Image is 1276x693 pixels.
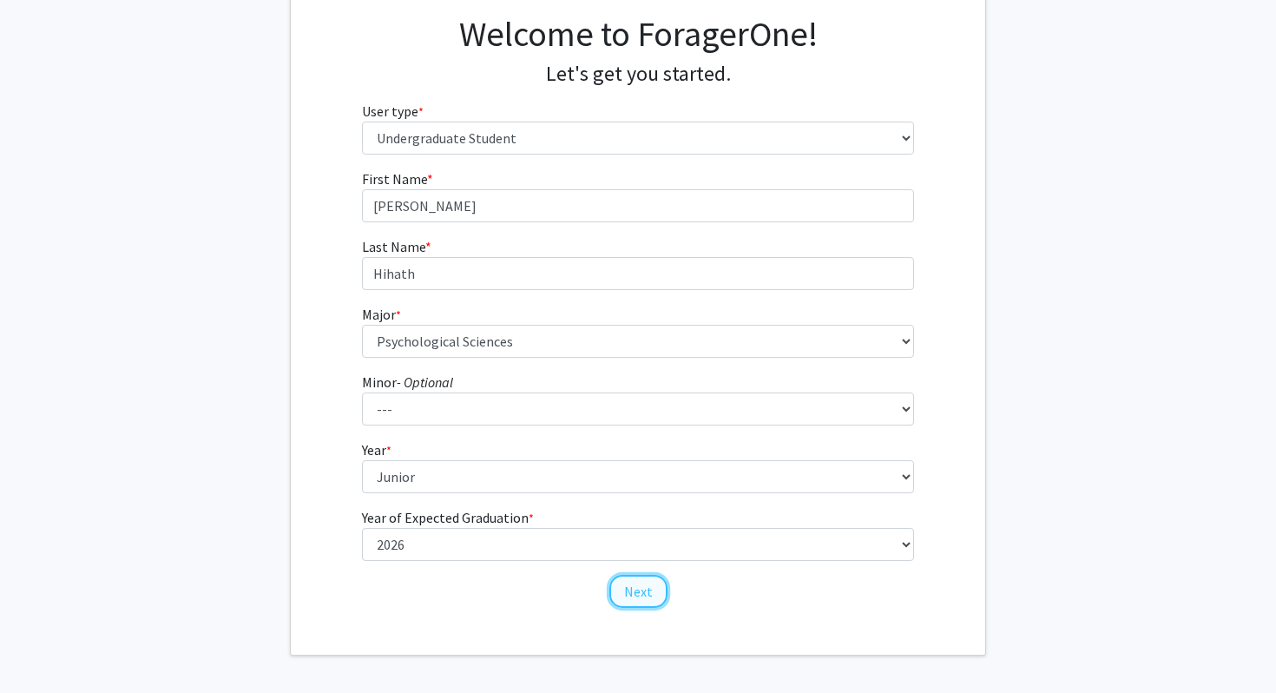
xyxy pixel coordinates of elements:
[362,238,425,255] span: Last Name
[397,373,453,391] i: - Optional
[13,615,74,680] iframe: Chat
[362,304,401,325] label: Major
[362,62,915,87] h4: Let's get you started.
[362,170,427,188] span: First Name
[362,101,424,122] label: User type
[362,13,915,55] h1: Welcome to ForagerOne!
[362,372,453,393] label: Minor
[609,575,668,608] button: Next
[362,507,534,528] label: Year of Expected Graduation
[362,439,391,460] label: Year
